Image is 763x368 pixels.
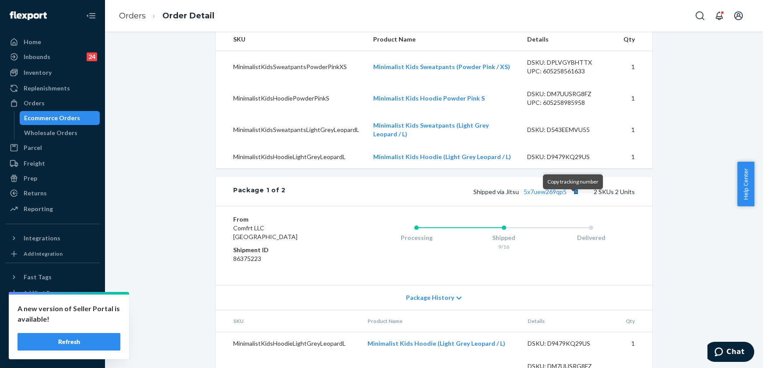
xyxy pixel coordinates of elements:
[5,50,100,64] a: Inbounds24
[617,310,652,332] th: Qty
[17,333,120,351] button: Refresh
[24,114,80,122] div: Ecommerce Orders
[24,250,63,257] div: Add Integration
[24,52,50,61] div: Inbounds
[233,215,338,224] dt: From
[691,7,709,24] button: Open Search Box
[24,143,42,152] div: Parcel
[521,310,617,332] th: Details
[216,310,360,332] th: SKU
[473,188,581,195] span: Shipped via Jitsu
[5,156,100,170] a: Freight
[373,122,489,138] a: Minimalist Kids Sweatpants (Light Grey Leopard / L)
[24,189,47,198] div: Returns
[520,28,616,51] th: Details
[216,332,360,355] td: MinimalistKidsHoodieLightGreyLeopardL
[233,186,286,197] div: Package 1 of 2
[233,224,297,240] span: Comfrt LLC [GEOGRAPHIC_DATA]
[366,28,520,51] th: Product Name
[24,38,41,46] div: Home
[112,3,221,29] ol: breadcrumbs
[119,11,146,21] a: Orders
[5,171,100,185] a: Prep
[5,141,100,155] a: Parcel
[710,7,728,24] button: Open notifications
[524,188,567,195] a: 5x7uew269qp5
[527,90,609,98] div: DSKU: DM7UUSRG8FZ
[616,83,652,114] td: 1
[216,28,366,51] th: SKU
[286,186,635,197] div: 2 SKUs 2 Units
[616,146,652,168] td: 1
[5,288,100,298] a: Add Fast Tag
[24,99,45,108] div: Orders
[5,270,100,284] button: Fast Tags
[460,243,548,250] div: 9/16
[707,342,754,364] iframe: Opens a widget where you can chat to one of our agents
[20,126,100,140] a: Wholesale Orders
[87,52,97,61] div: 24
[460,233,548,242] div: Shipped
[616,51,652,83] td: 1
[5,302,100,316] a: Settings
[616,114,652,146] td: 1
[360,310,521,332] th: Product Name
[527,58,609,67] div: DSKU: DPLVGYBHTTX
[24,68,52,77] div: Inventory
[5,66,100,80] a: Inventory
[5,316,100,330] button: Talk to Support
[547,233,635,242] div: Delivered
[216,114,366,146] td: MinimalistKidsSweatpantsLightGreyLeopardL
[233,254,338,263] dd: 86375223
[527,125,609,134] div: DSKU: D543EEMVU55
[527,98,609,107] div: UPC: 605258985958
[24,174,37,183] div: Prep
[24,159,45,168] div: Freight
[5,186,100,200] a: Returns
[616,28,652,51] th: Qty
[373,153,511,160] a: Minimalist Kids Hoodie (Light Grey Leopard / L)
[17,303,120,324] p: A new version of Seller Portal is available!
[737,162,754,206] button: Help Center
[373,233,460,242] div: Processing
[233,246,338,254] dt: Shipment ID
[82,7,100,24] button: Close Navigation
[373,94,485,102] a: Minimalist Kids Hoodie Powder Pink S
[547,178,598,185] span: Copy tracking number
[367,340,505,347] a: Minimalist Kids Hoodie (Light Grey Leopard / L)
[10,11,47,20] img: Flexport logo
[216,51,366,83] td: MinimalistKidsSweatpantsPowderPinkXS
[527,153,609,161] div: DSKU: D9479KQ29US
[527,67,609,76] div: UPC: 605258561633
[24,128,77,137] div: Wholesale Orders
[406,293,454,302] span: Package History
[5,346,100,360] button: Give Feedback
[5,96,100,110] a: Orders
[5,202,100,216] a: Reporting
[5,331,100,345] a: Help Center
[24,84,70,93] div: Replenishments
[5,35,100,49] a: Home
[730,7,747,24] button: Open account menu
[528,339,610,348] div: DSKU: D9479KQ29US
[20,111,100,125] a: Ecommerce Orders
[5,231,100,245] button: Integrations
[162,11,214,21] a: Order Detail
[373,63,510,70] a: Minimalist Kids Sweatpants (Powder Pink / XS)
[617,332,652,355] td: 1
[24,234,60,243] div: Integrations
[216,146,366,168] td: MinimalistKidsHoodieLightGreyLeopardL
[24,205,53,213] div: Reporting
[5,249,100,259] a: Add Integration
[24,289,55,296] div: Add Fast Tag
[216,83,366,114] td: MinimalistKidsHoodiePowderPinkS
[5,81,100,95] a: Replenishments
[24,273,52,281] div: Fast Tags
